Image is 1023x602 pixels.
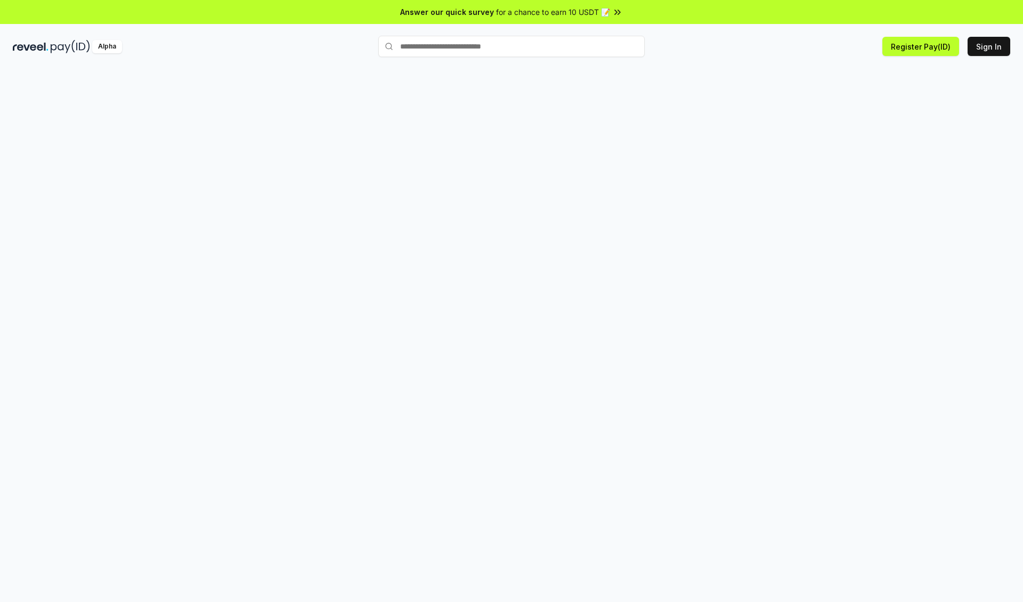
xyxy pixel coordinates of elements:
div: Alpha [92,40,122,53]
button: Sign In [968,37,1010,56]
span: for a chance to earn 10 USDT 📝 [496,6,610,18]
img: pay_id [51,40,90,53]
span: Answer our quick survey [400,6,494,18]
button: Register Pay(ID) [882,37,959,56]
img: reveel_dark [13,40,48,53]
